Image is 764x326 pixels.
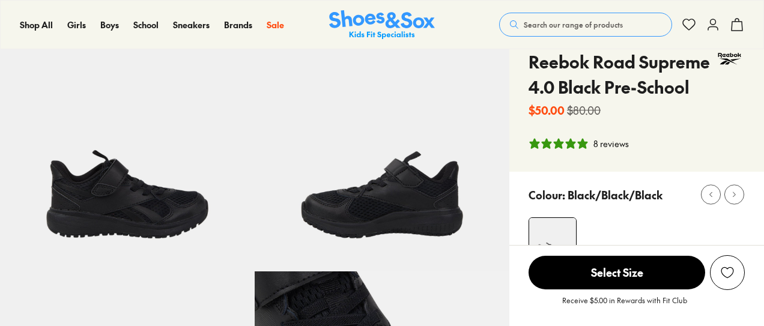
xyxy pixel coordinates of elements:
b: $50.00 [529,102,565,118]
img: 5-474419_1 [255,17,509,271]
button: Select Size [529,255,705,290]
p: Colour: [529,187,565,203]
img: 4-474418_1 [529,218,576,265]
a: Sneakers [173,19,210,31]
a: Boys [100,19,119,31]
h4: Reebok Road Supreme 4.0 Black Pre-School [529,49,714,100]
s: $80.00 [567,102,601,118]
button: Search our range of products [499,13,672,37]
a: Brands [224,19,252,31]
a: Sale [267,19,284,31]
a: Shoes & Sox [329,10,435,40]
img: SNS_Logo_Responsive.svg [329,10,435,40]
button: Add to Wishlist [710,255,745,290]
span: Select Size [529,256,705,289]
img: Vendor logo [714,49,745,68]
a: Girls [67,19,86,31]
p: Black/Black/Black [568,187,662,203]
button: 5 stars, 8 ratings [529,137,629,150]
a: School [133,19,159,31]
div: 8 reviews [593,137,629,150]
p: Receive $5.00 in Rewards with Fit Club [562,295,687,316]
iframe: Gorgias live chat messenger [12,246,60,290]
a: Shop All [20,19,53,31]
span: Search our range of products [524,19,623,30]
